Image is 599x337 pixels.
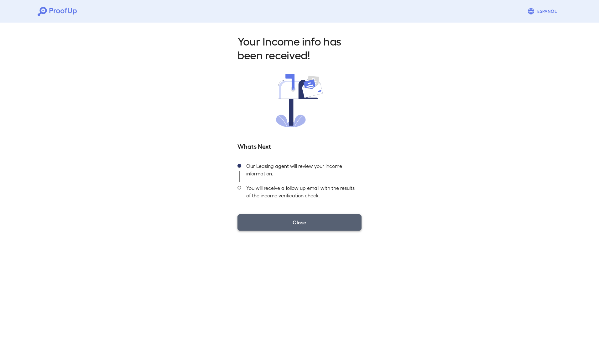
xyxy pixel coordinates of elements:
[525,5,561,18] button: Espanõl
[237,142,362,150] h5: Whats Next
[241,160,362,182] div: Our Leasing agent will review your income information.
[237,34,362,62] h2: Your Income info has been received!
[241,182,362,204] div: You will receive a follow up email with the results of the income verification check.
[237,214,362,231] button: Close
[276,74,323,127] img: received.svg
